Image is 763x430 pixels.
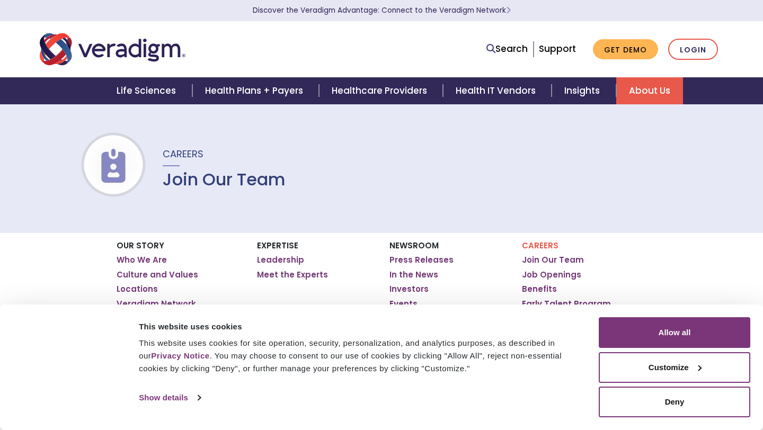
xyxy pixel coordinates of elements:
[117,284,158,294] a: Locations
[257,255,304,265] a: Leadership
[539,42,576,55] a: Support
[522,284,557,294] a: Benefits
[599,387,750,417] button: Deny
[163,169,286,190] h1: Join Our Team
[117,299,196,309] a: Veradigm Network
[616,77,683,104] a: About Us
[506,5,511,15] span: Learn More
[599,317,750,348] button: Allow all
[139,390,200,406] a: Show details
[522,255,584,265] a: Join Our Team
[253,5,511,15] a: Discover the Veradigm Advantage: Connect to the Veradigm NetworkLearn More
[668,39,718,60] a: Login
[389,270,438,280] a: In the News
[139,337,587,375] div: This website uses cookies for site operation, security, personalization, and analytics purposes, ...
[593,39,658,60] a: Get Demo
[389,255,454,265] a: Press Releases
[552,77,616,104] a: Insights
[389,299,418,309] a: Events
[522,299,611,309] a: Early Talent Program
[117,270,198,280] a: Culture and Values
[389,284,429,294] a: Investors
[599,352,750,383] button: Customize
[151,351,209,360] a: Privacy Notice
[192,77,319,104] a: Health Plans + Payers
[522,270,581,280] a: Job Openings
[139,320,587,333] div: This website uses cookies
[117,255,167,265] a: Who We Are
[319,77,443,104] a: Healthcare Providers
[163,147,203,160] span: Careers
[257,270,328,280] a: Meet the Experts
[486,42,528,56] a: Search
[443,77,552,104] a: Health IT Vendors
[40,32,185,67] img: Veradigm logo
[104,77,192,104] a: Life Sciences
